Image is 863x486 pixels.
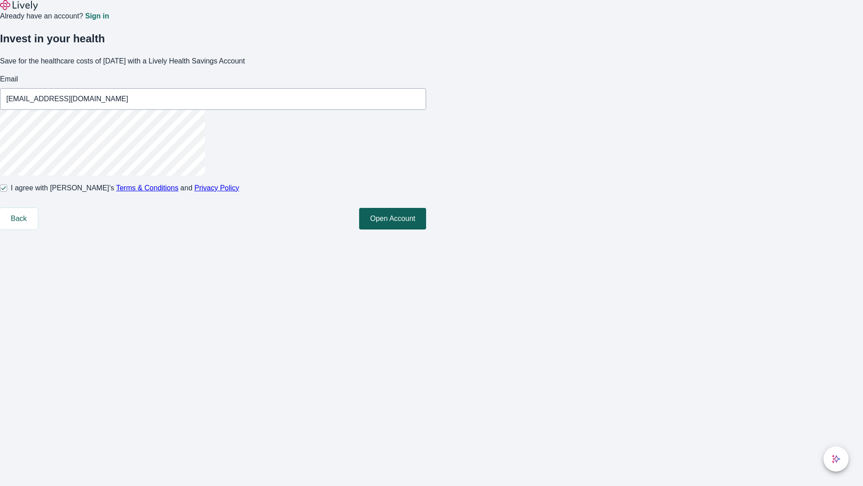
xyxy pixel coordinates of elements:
a: Terms & Conditions [116,184,178,192]
button: chat [823,446,849,472]
button: Open Account [359,208,426,229]
a: Sign in [85,13,109,20]
a: Privacy Policy [195,184,240,192]
svg: Lively AI Assistant [832,454,841,463]
span: I agree with [PERSON_NAME]’s and [11,183,239,193]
